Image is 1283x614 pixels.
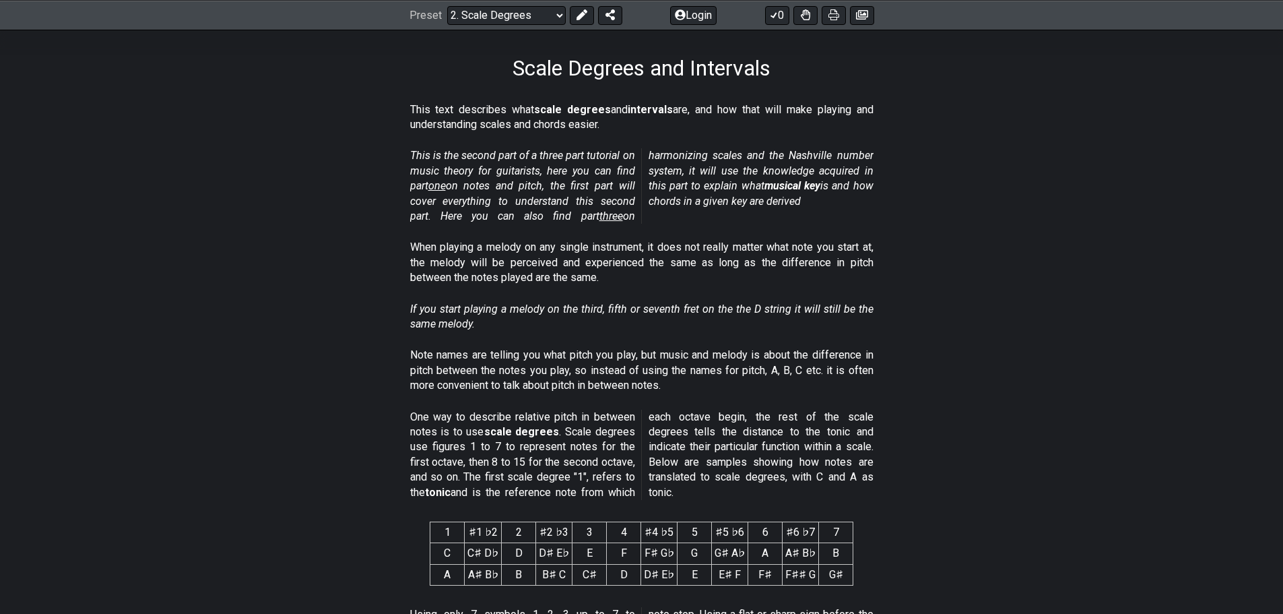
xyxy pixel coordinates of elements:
td: D♯ E♭ [641,564,678,585]
td: G [678,543,712,564]
p: Note names are telling you what pitch you play, but music and melody is about the difference in p... [410,348,874,393]
strong: scale degrees [484,425,560,438]
td: D [607,564,641,585]
p: When playing a melody on any single instrument, it does not really matter what note you start at,... [410,240,874,285]
td: F♯♯ G [783,564,819,585]
button: Edit Preset [570,5,594,24]
th: 6 [748,522,783,543]
span: one [428,179,446,192]
button: Share Preset [598,5,622,24]
th: ♯5 ♭6 [712,522,748,543]
strong: intervals [628,103,673,116]
span: Preset [409,9,442,22]
td: C [430,543,465,564]
th: ♯6 ♭7 [783,522,819,543]
button: Print [822,5,846,24]
p: One way to describe relative pitch in between notes is to use . Scale degrees use figures 1 to 7 ... [410,410,874,500]
td: A♯ B♭ [465,564,502,585]
td: B [819,543,853,564]
th: 5 [678,522,712,543]
th: 7 [819,522,853,543]
th: 3 [572,522,607,543]
td: E [678,564,712,585]
th: 4 [607,522,641,543]
td: A [430,564,465,585]
button: Create image [850,5,874,24]
th: 2 [502,522,536,543]
th: ♯4 ♭5 [641,522,678,543]
button: Login [670,5,717,24]
select: Preset [447,5,566,24]
th: ♯2 ♭3 [536,522,572,543]
button: 0 [765,5,789,24]
td: B♯ C [536,564,572,585]
th: 1 [430,522,465,543]
strong: musical key [764,179,820,192]
td: A♯ B♭ [783,543,819,564]
td: G♯ A♭ [712,543,748,564]
td: A [748,543,783,564]
h1: Scale Degrees and Intervals [513,55,770,81]
em: If you start playing a melody on the third, fifth or seventh fret on the the D string it will sti... [410,303,874,330]
button: Toggle Dexterity for all fretkits [793,5,818,24]
td: F♯ [748,564,783,585]
strong: tonic [425,486,451,499]
td: D♯ E♭ [536,543,572,564]
td: C♯ [572,564,607,585]
td: G♯ [819,564,853,585]
td: C♯ D♭ [465,543,502,564]
td: F [607,543,641,564]
em: This is the second part of a three part tutorial on music theory for guitarists, here you can fin... [410,149,874,222]
td: E♯ F [712,564,748,585]
td: F♯ G♭ [641,543,678,564]
span: three [599,210,623,222]
th: ♯1 ♭2 [465,522,502,543]
td: E [572,543,607,564]
strong: scale degrees [534,103,611,116]
p: This text describes what and are, and how that will make playing and understanding scales and cho... [410,102,874,133]
td: D [502,543,536,564]
td: B [502,564,536,585]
